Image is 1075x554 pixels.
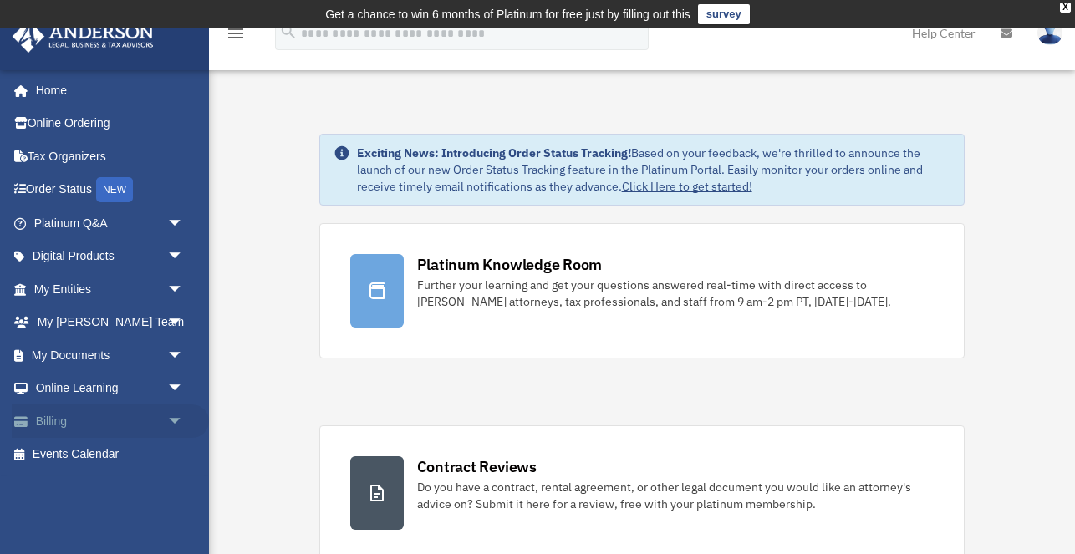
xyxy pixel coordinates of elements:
i: search [279,23,298,41]
div: Platinum Knowledge Room [417,254,603,275]
div: close [1060,3,1071,13]
strong: Exciting News: Introducing Order Status Tracking! [357,145,631,160]
span: arrow_drop_down [167,404,201,439]
img: User Pic [1037,21,1062,45]
a: Digital Productsarrow_drop_down [12,240,209,273]
a: Platinum Knowledge Room Further your learning and get your questions answered real-time with dire... [319,223,965,358]
i: menu [226,23,246,43]
a: Online Learningarrow_drop_down [12,372,209,405]
div: Further your learning and get your questions answered real-time with direct access to [PERSON_NAM... [417,277,935,310]
div: Contract Reviews [417,456,537,477]
a: menu [226,29,246,43]
a: Platinum Q&Aarrow_drop_down [12,206,209,240]
span: arrow_drop_down [167,272,201,307]
a: Events Calendar [12,438,209,471]
a: Click Here to get started! [622,179,752,194]
div: Based on your feedback, we're thrilled to announce the launch of our new Order Status Tracking fe... [357,145,951,195]
a: My [PERSON_NAME] Teamarrow_drop_down [12,306,209,339]
div: Get a chance to win 6 months of Platinum for free just by filling out this [325,4,690,24]
a: My Documentsarrow_drop_down [12,338,209,372]
a: survey [698,4,750,24]
a: My Entitiesarrow_drop_down [12,272,209,306]
span: arrow_drop_down [167,338,201,373]
a: Online Ordering [12,107,209,140]
span: arrow_drop_down [167,372,201,406]
div: Do you have a contract, rental agreement, or other legal document you would like an attorney's ad... [417,479,935,512]
img: Anderson Advisors Platinum Portal [8,20,159,53]
div: NEW [96,177,133,202]
span: arrow_drop_down [167,206,201,241]
a: Billingarrow_drop_down [12,404,209,438]
a: Tax Organizers [12,140,209,173]
a: Home [12,74,201,107]
span: arrow_drop_down [167,306,201,340]
a: Order StatusNEW [12,173,209,207]
span: arrow_drop_down [167,240,201,274]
